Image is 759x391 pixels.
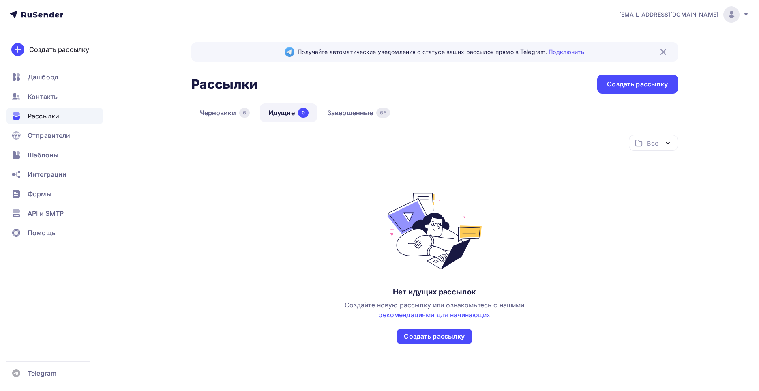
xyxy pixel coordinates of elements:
span: Помощь [28,228,56,238]
a: Идущие0 [260,103,317,122]
a: Формы [6,186,103,202]
a: Отправители [6,127,103,144]
span: Шаблоны [28,150,58,160]
span: Получайте автоматические уведомления о статусе ваших рассылок прямо в Telegram. [298,48,584,56]
button: Все [629,135,678,151]
a: Подключить [549,48,584,55]
div: Создать рассылку [29,45,89,54]
img: Telegram [285,47,294,57]
span: Дашборд [28,72,58,82]
span: Создайте новую рассылку или ознакомьтесь с нашими [345,301,525,319]
div: 65 [376,108,390,118]
a: Дашборд [6,69,103,85]
span: Telegram [28,368,56,378]
div: 6 [239,108,250,118]
div: Все [647,138,658,148]
a: Контакты [6,88,103,105]
h2: Рассылки [191,76,258,92]
div: Создать рассылку [404,332,465,341]
span: Контакты [28,92,59,101]
span: Отправители [28,131,71,140]
span: API и SMTP [28,208,64,218]
div: 0 [298,108,309,118]
div: Создать рассылку [607,79,668,89]
a: [EMAIL_ADDRESS][DOMAIN_NAME] [619,6,749,23]
a: Черновики6 [191,103,258,122]
a: рекомендациями для начинающих [378,311,490,319]
a: Завершенные65 [319,103,399,122]
span: Рассылки [28,111,59,121]
a: Шаблоны [6,147,103,163]
a: Рассылки [6,108,103,124]
span: Формы [28,189,51,199]
span: [EMAIL_ADDRESS][DOMAIN_NAME] [619,11,718,19]
span: Интеграции [28,170,66,179]
div: Нет идущих рассылок [393,287,476,297]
